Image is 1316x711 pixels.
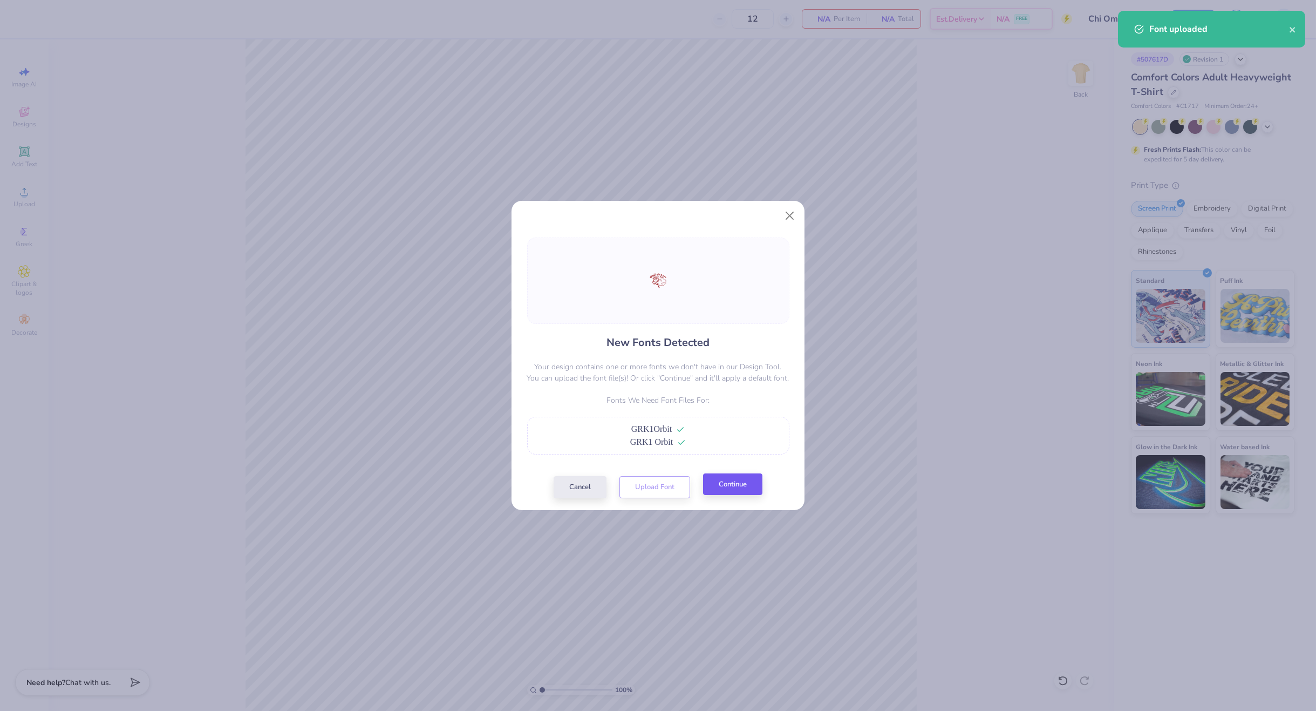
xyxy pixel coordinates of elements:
[630,437,673,446] span: GRK1 Orbit
[554,476,606,498] button: Cancel
[606,335,710,350] h4: New Fonts Detected
[780,206,800,226] button: Close
[631,424,672,434] span: GRK1Orbit
[1149,23,1289,36] div: Font uploaded
[703,473,762,496] button: Continue
[1289,23,1297,36] button: close
[527,361,789,384] p: Your design contains one or more fonts we don't have in our Design Tool. You can upload the font ...
[527,395,789,406] p: Fonts We Need Font Files For:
